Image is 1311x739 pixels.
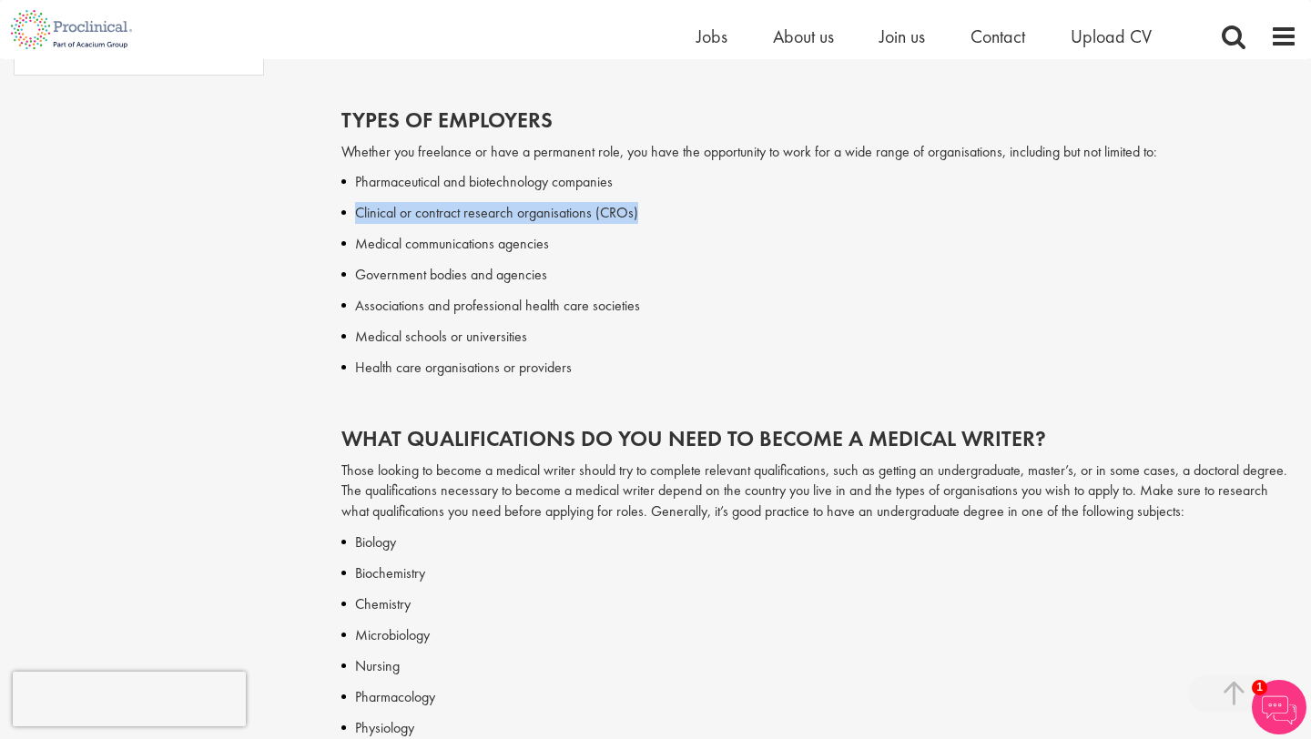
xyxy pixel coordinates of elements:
a: Upload CV [1071,25,1152,48]
a: Join us [879,25,925,48]
p: Pharmacology [355,686,1297,708]
p: Health care organisations or providers [355,357,1297,379]
p: Nursing [355,655,1297,677]
p: Pharmaceutical and biotechnology companies [355,171,1297,193]
p: Those looking to become a medical writer should try to complete relevant qualifications, such as ... [341,461,1297,523]
p: Physiology [355,717,1297,739]
iframe: reCAPTCHA [13,672,246,726]
span: 1 [1252,680,1267,695]
a: Jobs [696,25,727,48]
p: Chemistry [355,593,1297,615]
p: Government bodies and agencies [355,264,1297,286]
p: Biology [355,531,1297,553]
a: Contact [971,25,1025,48]
p: Microbiology [355,624,1297,646]
p: Associations and professional health care societies [355,295,1297,317]
p: Whether you freelance or have a permanent role, you have the opportunity to work for a wide range... [341,142,1297,163]
img: Chatbot [1252,680,1306,734]
h2: What qualifications do you need to become a medical writer? [341,427,1297,450]
h2: Types of employers [341,108,1297,132]
p: Biochemistry [355,562,1297,584]
p: Medical schools or universities [355,326,1297,348]
a: About us [773,25,834,48]
p: Clinical or contract research organisations (CROs) [355,202,1297,224]
p: Medical communications agencies [355,233,1297,255]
